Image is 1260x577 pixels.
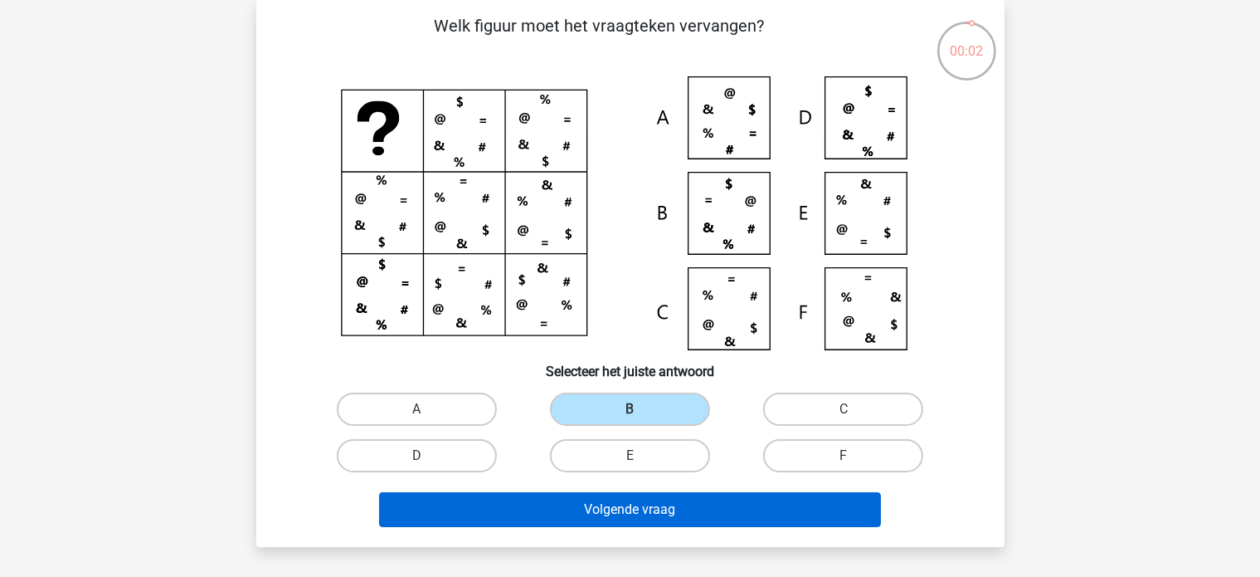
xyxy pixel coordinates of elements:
label: E [550,439,710,472]
label: B [550,393,710,426]
label: D [337,439,497,472]
label: C [763,393,923,426]
label: F [763,439,923,472]
h6: Selecteer het juiste antwoord [283,350,978,379]
button: Volgende vraag [379,492,881,527]
div: 00:02 [936,20,998,61]
p: Welk figuur moet het vraagteken vervangen? [283,13,916,63]
label: A [337,393,497,426]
